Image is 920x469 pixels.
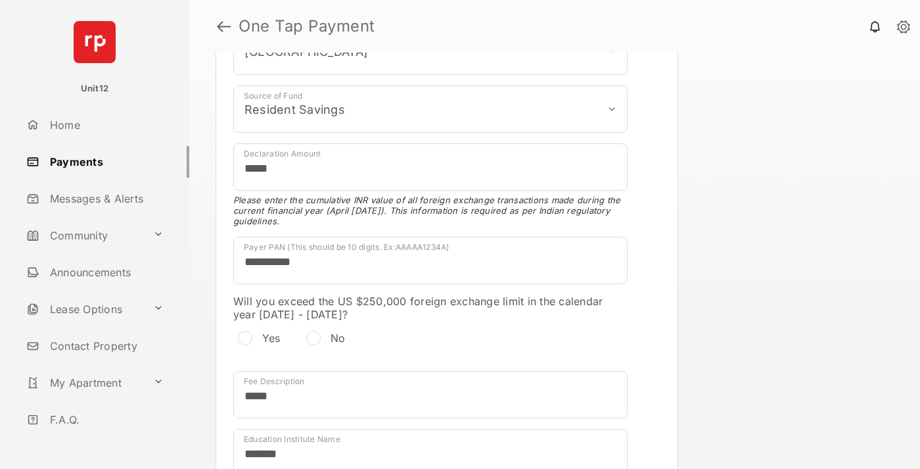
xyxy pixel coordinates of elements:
[74,21,116,63] img: svg+xml;base64,PHN2ZyB4bWxucz0iaHR0cDovL3d3dy53My5vcmcvMjAwMC9zdmciIHdpZHRoPSI2NCIgaGVpZ2h0PSI2NC...
[331,332,346,345] label: No
[233,195,628,226] span: Please enter the cumulative INR value of all foreign exchange transactions made during the curren...
[233,295,628,321] label: Will you exceed the US $250,000 foreign exchange limit in the calendar year [DATE] - [DATE]?
[262,332,281,345] label: Yes
[21,183,189,214] a: Messages & Alerts
[21,109,189,141] a: Home
[21,146,189,178] a: Payments
[81,82,109,95] p: Unit12
[21,330,189,362] a: Contact Property
[239,18,375,34] strong: One Tap Payment
[21,293,148,325] a: Lease Options
[21,367,148,399] a: My Apartment
[21,220,148,251] a: Community
[21,257,189,288] a: Announcements
[21,404,189,435] a: F.A.Q.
